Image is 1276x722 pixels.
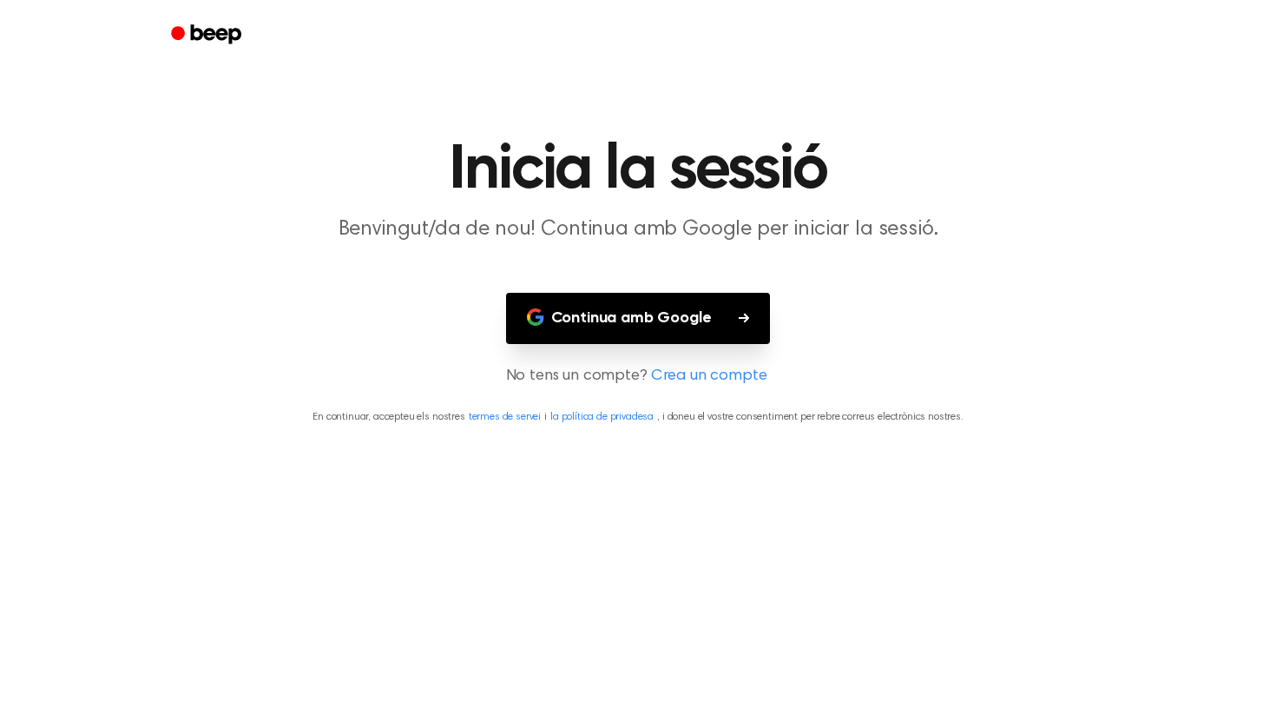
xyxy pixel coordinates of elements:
a: Bip [159,18,257,52]
font: i [544,412,547,422]
button: Continua amb Google [506,293,771,344]
font: Continua amb Google [551,310,712,326]
a: Crea un compte [651,365,767,388]
font: Benvingut/da de nou! Continua amb Google per iniciar la sessió. [339,219,938,240]
font: Crea un compte [651,368,767,384]
font: En continuar, accepteu els nostres [312,412,465,422]
font: , i doneu el vostre consentiment per rebre correus electrònics nostres. [657,412,964,422]
a: termes de servei [469,412,541,422]
font: Inicia la sessió [449,139,826,202]
font: No tens un compte? [506,368,648,384]
a: la política de privadesa [550,412,654,422]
